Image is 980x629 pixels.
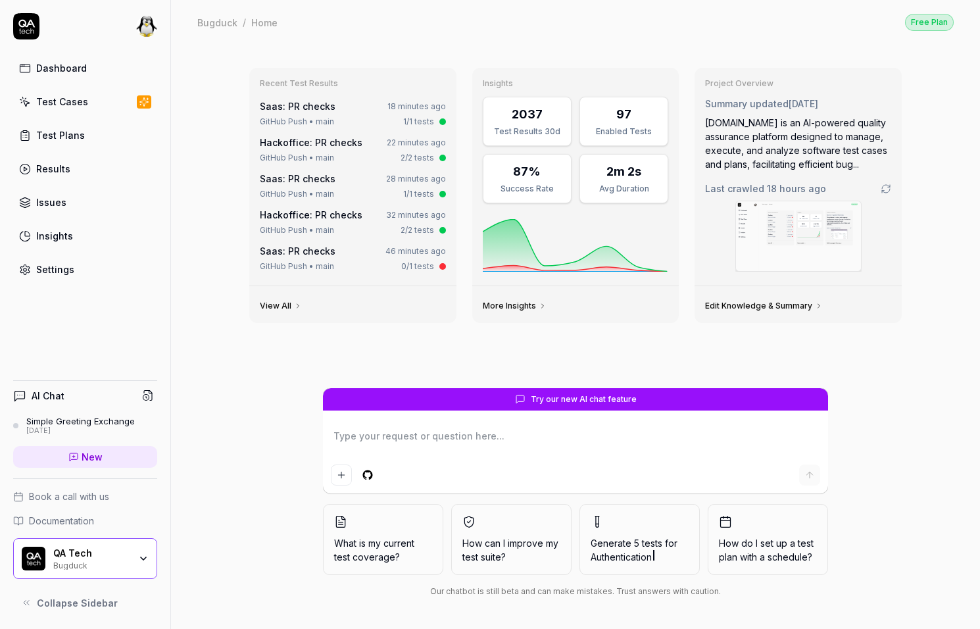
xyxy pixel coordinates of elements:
button: Add attachment [331,465,352,486]
div: GitHub Push • main [260,116,334,128]
a: New [13,446,157,468]
a: More Insights [483,301,547,311]
div: Free Plan [905,14,954,31]
div: [DATE] [26,426,135,436]
div: 0/1 tests [401,261,434,272]
div: Avg Duration [588,183,660,195]
a: Test Cases [13,89,157,114]
button: How do I set up a test plan with a schedule? [708,504,828,575]
a: Saas: PR checks [260,101,335,112]
div: / [243,16,246,29]
div: Test Plans [36,128,85,142]
button: Collapse Sidebar [13,590,157,616]
div: 2m 2s [606,163,641,180]
time: 22 minutes ago [387,138,446,147]
div: Dashboard [36,61,87,75]
span: How do I set up a test plan with a schedule? [719,536,817,564]
div: Bugduck [197,16,237,29]
button: What is my current test coverage? [323,504,443,575]
button: How can I improve my test suite? [451,504,572,575]
div: GitHub Push • main [260,261,334,272]
div: QA Tech [53,547,130,559]
a: Saas: PR checks [260,245,335,257]
div: Enabled Tests [588,126,660,138]
a: Documentation [13,514,157,528]
div: 97 [616,105,631,123]
div: Results [36,162,70,176]
span: What is my current test coverage? [334,536,432,564]
div: Settings [36,263,74,276]
span: Documentation [29,514,94,528]
a: Issues [13,189,157,215]
h3: Project Overview [705,78,891,89]
button: Free Plan [905,13,954,31]
span: Collapse Sidebar [37,596,118,610]
div: 1/1 tests [403,116,434,128]
div: Bugduck [53,559,130,570]
a: Hackoffice: PR checks22 minutes agoGitHub Push • main2/2 tests [257,133,449,166]
div: GitHub Push • main [260,152,334,164]
a: Hackoffice: PR checks [260,209,362,220]
a: Hackoffice: PR checks32 minutes agoGitHub Push • main2/2 tests [257,205,449,239]
time: 18 hours ago [767,183,826,194]
a: Go to crawling settings [881,184,891,194]
time: 18 minutes ago [387,101,446,111]
img: Screenshot [736,201,861,271]
a: Saas: PR checks46 minutes agoGitHub Push • main0/1 tests [257,241,449,275]
div: 2/2 tests [401,224,434,236]
span: How can I improve my test suite? [462,536,560,564]
div: [DOMAIN_NAME] is an AI-powered quality assurance platform designed to manage, execute, and analyz... [705,116,891,171]
span: Last crawled [705,182,826,195]
span: Try our new AI chat feature [531,393,637,405]
time: 32 minutes ago [386,210,446,220]
img: QA Tech Logo [22,547,45,570]
div: Our chatbot is still beta and can make mistakes. Trust answers with caution. [323,586,828,597]
div: 2037 [512,105,543,123]
a: Dashboard [13,55,157,81]
a: Simple Greeting Exchange[DATE] [13,416,157,436]
div: Issues [36,195,66,209]
h3: Recent Test Results [260,78,446,89]
span: Authentication [591,551,652,563]
a: Book a call with us [13,490,157,503]
span: Generate 5 tests for [591,536,689,564]
span: Summary updated [705,98,789,109]
a: Saas: PR checks18 minutes agoGitHub Push • main1/1 tests [257,97,449,130]
div: 2/2 tests [401,152,434,164]
a: Test Plans [13,122,157,148]
span: Book a call with us [29,490,109,503]
a: Insights [13,223,157,249]
button: Generate 5 tests forAuthentication [579,504,700,575]
a: Saas: PR checks [260,173,335,184]
div: 87% [513,163,541,180]
a: View All [260,301,302,311]
div: Test Results 30d [491,126,563,138]
time: [DATE] [789,98,818,109]
div: Home [251,16,278,29]
a: Results [13,156,157,182]
button: QA Tech LogoQA TechBugduck [13,538,157,579]
img: 5eef0e98-4aae-465c-a732-758f13500123.jpeg [136,16,157,37]
a: Saas: PR checks28 minutes agoGitHub Push • main1/1 tests [257,169,449,203]
h4: AI Chat [32,389,64,403]
time: 46 minutes ago [385,246,446,256]
span: New [82,450,103,464]
div: GitHub Push • main [260,188,334,200]
div: Success Rate [491,183,563,195]
div: Simple Greeting Exchange [26,416,135,426]
a: Hackoffice: PR checks [260,137,362,148]
div: GitHub Push • main [260,224,334,236]
h3: Insights [483,78,669,89]
time: 28 minutes ago [386,174,446,184]
div: Insights [36,229,73,243]
a: Edit Knowledge & Summary [705,301,823,311]
div: Test Cases [36,95,88,109]
a: Settings [13,257,157,282]
div: 1/1 tests [403,188,434,200]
